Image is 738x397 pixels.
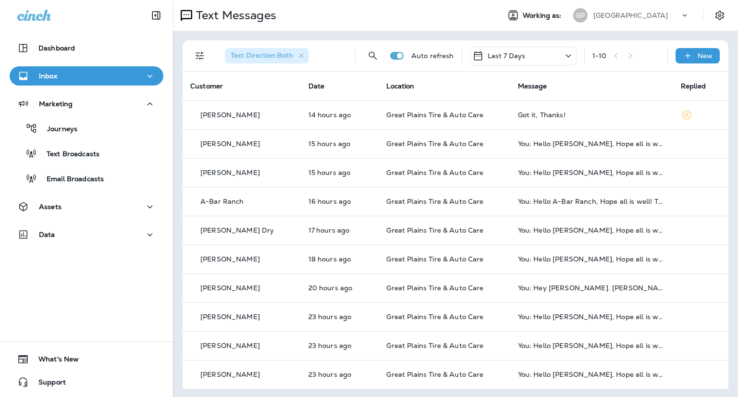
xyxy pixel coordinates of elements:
div: You: Hey Merrit. Justin over at Great Plains. The Ram 2500 with the ball joint replacement is rea... [518,284,665,292]
div: Text Direction:Both [225,48,309,63]
p: Sep 16, 2025 04:30 PM [308,169,371,176]
button: Marketing [10,94,163,113]
p: A-Bar Ranch [200,198,244,205]
button: Text Broadcasts [10,143,163,163]
button: Dashboard [10,38,163,58]
span: Message [518,82,547,90]
div: You: Hello Tim, Hope all is well! This is Justin from Great Plains Tire & Auto Care. I wanted to ... [518,371,665,378]
p: Sep 16, 2025 01:30 PM [308,255,371,263]
p: [PERSON_NAME] [200,313,260,321]
button: Journeys [10,118,163,138]
button: Support [10,372,163,392]
p: Text Messages [192,8,276,23]
p: Sep 16, 2025 04:30 PM [308,140,371,148]
p: [PERSON_NAME] [200,342,260,349]
p: Dashboard [38,44,75,52]
span: Date [308,82,325,90]
p: Journeys [37,125,77,134]
span: What's New [29,355,79,367]
p: Sep 16, 2025 02:41 PM [308,226,371,234]
p: [PERSON_NAME] [200,371,260,378]
span: Great Plains Tire & Auto Care [386,168,483,177]
p: Inbox [39,72,57,80]
div: You: Hello A-Bar Ranch, Hope all is well! This is Justin from Great Plains Tire & Auto Care. I wa... [518,198,665,205]
span: Support [29,378,66,390]
p: New [698,52,713,60]
span: Customer [190,82,223,90]
button: Collapse Sidebar [143,6,170,25]
p: Sep 16, 2025 08:05 AM [308,342,371,349]
span: Great Plains Tire & Auto Care [386,139,483,148]
p: [GEOGRAPHIC_DATA] [593,12,668,19]
button: Assets [10,197,163,216]
span: Great Plains Tire & Auto Care [386,341,483,350]
span: Great Plains Tire & Auto Care [386,312,483,321]
p: Data [39,231,55,238]
p: [PERSON_NAME] [200,111,260,119]
p: Assets [39,203,61,211]
span: Great Plains Tire & Auto Care [386,197,483,206]
p: Auto refresh [411,52,454,60]
p: Last 7 Days [488,52,526,60]
p: [PERSON_NAME] [200,169,260,176]
button: Filters [190,46,209,65]
span: Text Direction : Both [231,51,293,60]
span: Great Plains Tire & Auto Care [386,284,483,292]
span: Replied [681,82,706,90]
button: Data [10,225,163,244]
p: [PERSON_NAME] Dry [200,226,274,234]
p: Sep 16, 2025 08:05 AM [308,313,371,321]
span: Great Plains Tire & Auto Care [386,370,483,379]
div: You: Hello Dylan, Hope all is well! This is Justin from Great Plains Tire & Auto Care. I wanted t... [518,169,665,176]
span: Great Plains Tire & Auto Care [386,226,483,235]
span: Great Plains Tire & Auto Care [386,111,483,119]
div: You: Hello Mike, Hope all is well! This is Justin from Great Plains Tire & Auto Care. I wanted to... [518,313,665,321]
button: Inbox [10,66,163,86]
span: Working as: [523,12,564,20]
p: Email Broadcasts [37,175,104,184]
div: 1 - 10 [592,52,607,60]
p: Sep 16, 2025 03:35 PM [308,198,371,205]
div: You: Hello Tony, Hope all is well! This is Justin from Great Plains Tire & Auto Care. I wanted to... [518,255,665,263]
p: Sep 16, 2025 11:46 AM [308,284,371,292]
button: Search Messages [363,46,382,65]
p: Text Broadcasts [37,150,99,159]
div: Got it, Thanks! [518,111,665,119]
p: [PERSON_NAME] [200,255,260,263]
div: You: Hello Byran, Hope all is well! This is from . I wanted to reach out to thank you for your re... [518,226,665,234]
p: Marketing [39,100,73,108]
p: [PERSON_NAME] [200,140,260,148]
div: You: Hello Chris, Hope all is well! This is Justin from Great Plains Tire & Auto Care. I wanted t... [518,140,665,148]
div: You: Hello Johnny, Hope all is well! This is Justin from Great Plains Tire & Auto Care. I wanted ... [518,342,665,349]
p: Sep 16, 2025 05:46 PM [308,111,371,119]
span: Great Plains Tire & Auto Care [386,255,483,263]
p: Sep 16, 2025 08:05 AM [308,371,371,378]
button: Email Broadcasts [10,168,163,188]
span: Location [386,82,414,90]
button: Settings [711,7,728,24]
p: [PERSON_NAME] [200,284,260,292]
button: What's New [10,349,163,369]
div: GP [573,8,588,23]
